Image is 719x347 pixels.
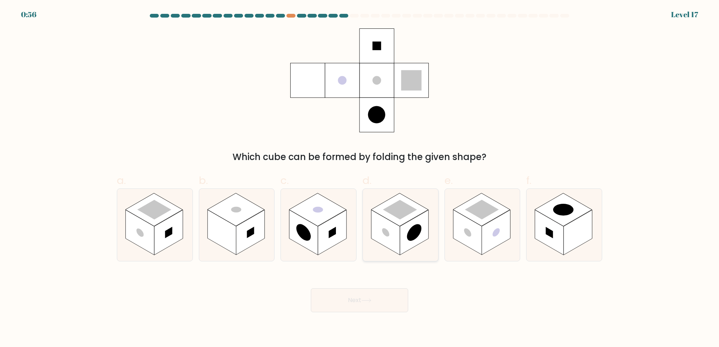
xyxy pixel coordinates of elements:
span: b. [199,173,208,188]
span: d. [362,173,371,188]
span: c. [280,173,289,188]
span: e. [445,173,453,188]
div: 0:56 [21,9,36,20]
span: a. [117,173,126,188]
div: Which cube can be formed by folding the given shape? [121,150,598,164]
button: Next [311,288,408,312]
div: Level 17 [671,9,698,20]
span: f. [526,173,531,188]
